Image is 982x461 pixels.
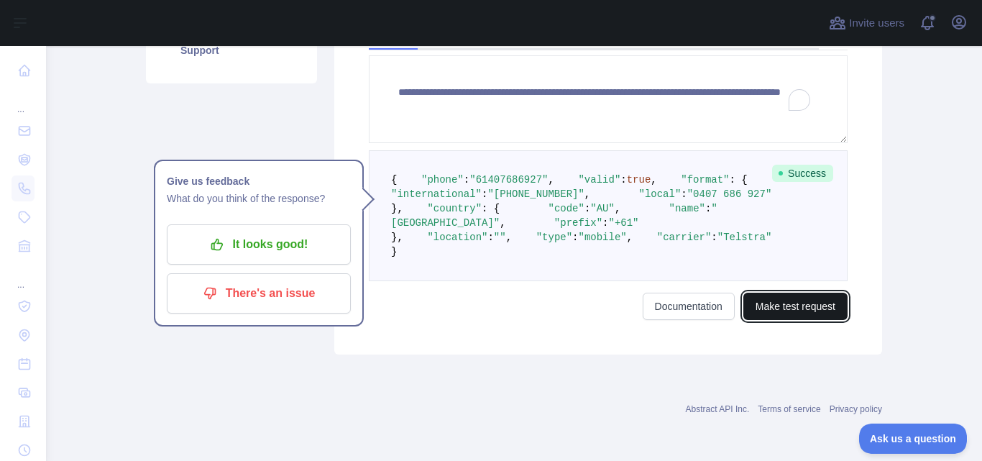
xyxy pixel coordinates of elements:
span: }, [391,232,403,243]
span: "AU" [590,203,615,214]
a: Documentation [643,293,735,320]
span: : [584,203,590,214]
span: : [681,188,687,200]
a: Abstract API Inc. [686,404,750,414]
div: ... [12,86,35,115]
span: : [602,217,608,229]
button: There's an issue [167,273,351,314]
span: : [482,188,487,200]
div: ... [12,262,35,291]
button: Invite users [826,12,907,35]
span: "carrier" [657,232,712,243]
span: "valid" [578,174,620,186]
span: Success [772,165,833,182]
span: "format" [681,174,729,186]
a: Privacy policy [830,404,882,414]
span: true [627,174,651,186]
span: , [500,217,505,229]
span: : [705,203,711,214]
span: "international" [391,188,482,200]
button: Make test request [743,293,848,320]
span: "0407 686 927" [687,188,772,200]
span: : [620,174,626,186]
span: , [615,203,620,214]
span: "phone" [421,174,464,186]
span: , [584,188,590,200]
span: : [487,232,493,243]
span: , [627,232,633,243]
span: : { [730,174,748,186]
span: "local" [638,188,681,200]
span: : [464,174,469,186]
a: Support [163,35,300,66]
span: "+61" [608,217,638,229]
p: There's an issue [178,281,340,306]
p: It looks good! [178,232,340,257]
span: Invite users [849,15,904,32]
span: "" [494,232,506,243]
iframe: Toggle Customer Support [859,424,968,454]
span: "Telstra" [717,232,772,243]
textarea: To enrich screen reader interactions, please activate Accessibility in Grammarly extension settings [369,55,848,143]
span: , [651,174,656,186]
h1: Give us feedback [167,173,351,190]
span: "[PHONE_NUMBER]" [487,188,584,200]
span: , [548,174,554,186]
span: : { [482,203,500,214]
span: "location" [427,232,487,243]
span: } [391,246,397,257]
a: Terms of service [758,404,820,414]
span: "code" [548,203,584,214]
span: "mobile" [579,232,627,243]
span: "name" [669,203,705,214]
span: "prefix" [554,217,602,229]
span: , [506,232,512,243]
span: "type" [536,232,572,243]
span: { [391,174,397,186]
span: "country" [427,203,482,214]
span: }, [391,203,403,214]
span: : [711,232,717,243]
span: : [572,232,578,243]
button: It looks good! [167,224,351,265]
p: What do you think of the response? [167,190,351,207]
span: "61407686927" [469,174,548,186]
